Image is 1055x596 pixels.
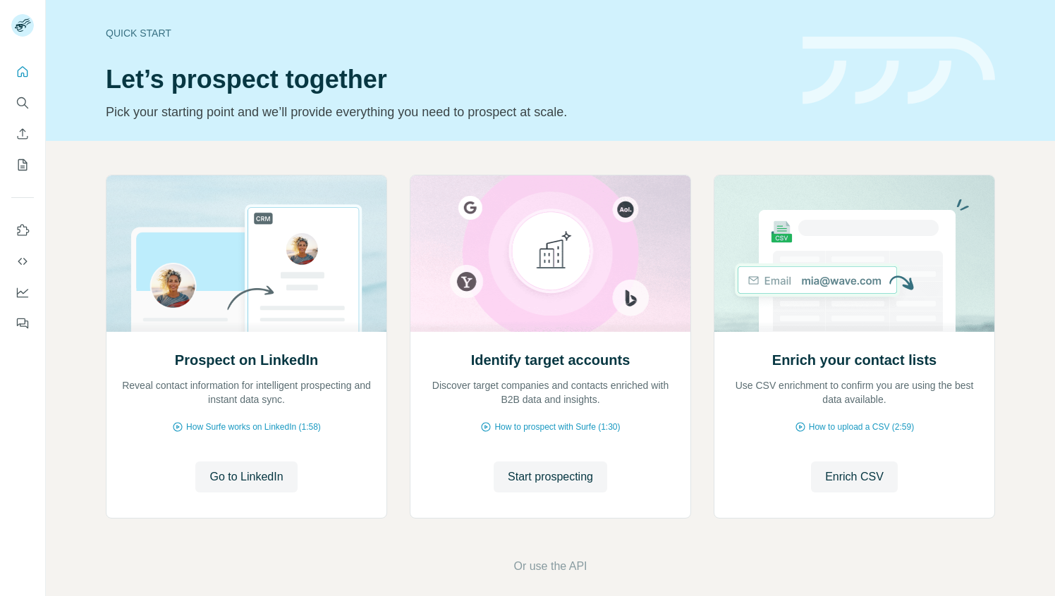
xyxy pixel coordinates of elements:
button: Enrich CSV [811,461,898,492]
button: Use Surfe on LinkedIn [11,218,34,243]
button: Start prospecting [494,461,607,492]
button: Go to LinkedIn [195,461,297,492]
button: Use Surfe API [11,249,34,274]
button: Quick start [11,59,34,85]
span: How Surfe works on LinkedIn (1:58) [186,421,321,433]
span: Go to LinkedIn [209,468,283,485]
button: Enrich CSV [11,121,34,147]
button: My lists [11,152,34,178]
button: Or use the API [513,558,587,575]
img: Prospect on LinkedIn [106,175,387,332]
span: Enrich CSV [825,468,884,485]
img: banner [803,37,995,105]
div: Quick start [106,26,786,40]
span: Start prospecting [508,468,593,485]
h2: Identify target accounts [471,350,630,370]
h2: Prospect on LinkedIn [175,350,318,370]
span: How to upload a CSV (2:59) [809,421,914,433]
img: Identify target accounts [410,175,691,332]
h2: Enrich your contact lists [772,350,937,370]
button: Feedback [11,311,34,336]
button: Dashboard [11,280,34,305]
p: Reveal contact information for intelligent prospecting and instant data sync. [121,378,372,406]
img: Enrich your contact lists [714,175,995,332]
button: Search [11,90,34,116]
p: Discover target companies and contacts enriched with B2B data and insights. [425,378,676,406]
span: How to prospect with Surfe (1:30) [494,421,620,433]
p: Use CSV enrichment to confirm you are using the best data available. [728,378,980,406]
h1: Let’s prospect together [106,66,786,94]
p: Pick your starting point and we’ll provide everything you need to prospect at scale. [106,102,786,122]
